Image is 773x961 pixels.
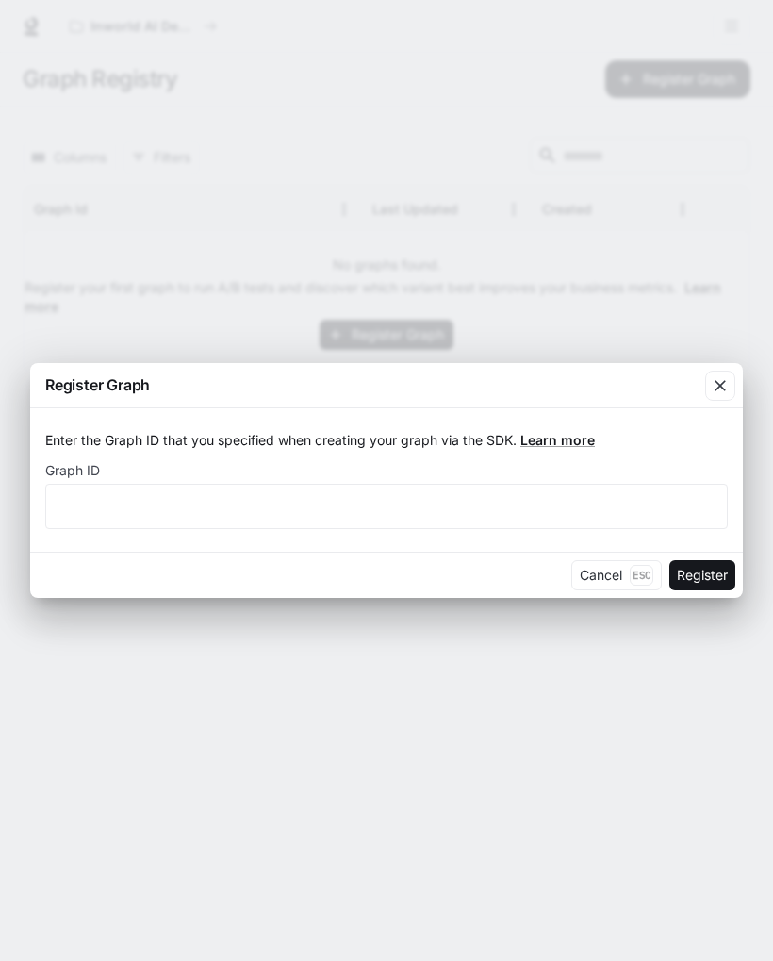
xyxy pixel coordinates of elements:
[45,431,728,450] p: Enter the Graph ID that you specified when creating your graph via the SDK.
[669,560,735,590] button: Register
[45,373,150,396] p: Register Graph
[520,432,595,448] a: Learn more
[630,565,653,586] p: Esc
[45,464,100,477] p: Graph ID
[571,560,662,590] button: CancelEsc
